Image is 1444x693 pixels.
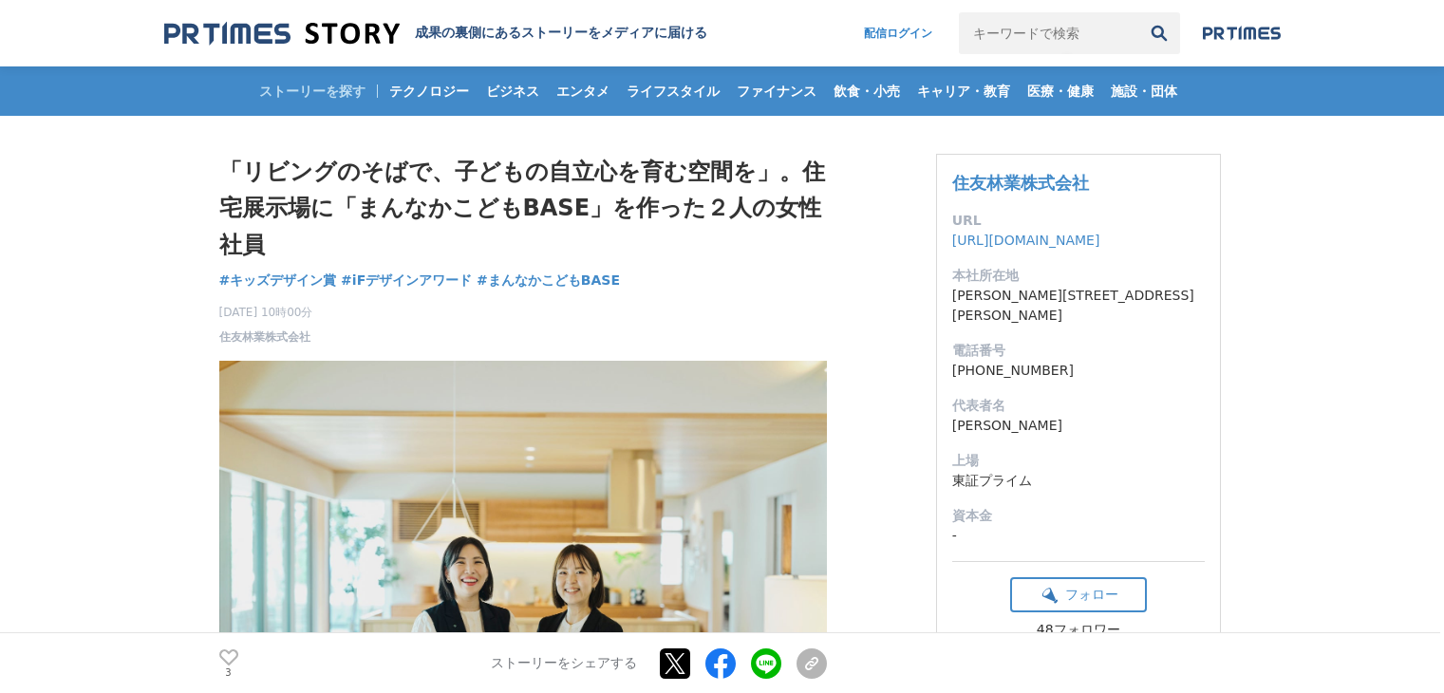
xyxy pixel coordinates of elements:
[826,66,908,116] a: 飲食・小売
[1138,12,1180,54] button: 検索
[952,286,1205,326] dd: [PERSON_NAME][STREET_ADDRESS][PERSON_NAME]
[549,83,617,100] span: エンタメ
[952,211,1205,231] dt: URL
[1203,26,1281,41] img: prtimes
[826,83,908,100] span: 飲食・小売
[910,83,1018,100] span: キャリア・教育
[549,66,617,116] a: エンタメ
[1103,83,1185,100] span: 施設・団体
[952,526,1205,546] dd: -
[952,233,1100,248] a: [URL][DOMAIN_NAME]
[952,266,1205,286] dt: 本社所在地
[952,506,1205,526] dt: 資本金
[478,66,547,116] a: ビジネス
[959,12,1138,54] input: キーワードで検索
[415,25,707,42] h2: 成果の裏側にあるストーリーをメディアに届ける
[1010,622,1147,639] div: 48フォロワー
[952,173,1089,193] a: 住友林業株式会社
[729,83,824,100] span: ファイナンス
[164,21,400,47] img: 成果の裏側にあるストーリーをメディアに届ける
[952,361,1205,381] dd: [PHONE_NUMBER]
[1010,577,1147,612] button: フォロー
[1020,83,1101,100] span: 医療・健康
[219,271,337,290] a: #キッズデザイン賞
[477,271,620,290] a: #まんなかこどもBASE
[478,83,547,100] span: ビジネス
[382,83,477,100] span: テクノロジー
[952,416,1205,436] dd: [PERSON_NAME]
[619,66,727,116] a: ライフスタイル
[219,667,238,677] p: 3
[845,12,951,54] a: 配信ログイン
[952,396,1205,416] dt: 代表者名
[477,272,620,289] span: #まんなかこどもBASE
[619,83,727,100] span: ライフスタイル
[382,66,477,116] a: テクノロジー
[910,66,1018,116] a: キャリア・教育
[219,272,337,289] span: #キッズデザイン賞
[729,66,824,116] a: ファイナンス
[1020,66,1101,116] a: 医療・健康
[219,328,310,346] a: 住友林業株式会社
[491,655,637,672] p: ストーリーをシェアする
[952,341,1205,361] dt: 電話番号
[952,471,1205,491] dd: 東証プライム
[341,272,472,289] span: #iFデザインアワード
[164,21,707,47] a: 成果の裏側にあるストーリーをメディアに届ける 成果の裏側にあるストーリーをメディアに届ける
[219,304,313,321] span: [DATE] 10時00分
[341,271,472,290] a: #iFデザインアワード
[952,451,1205,471] dt: 上場
[1103,66,1185,116] a: 施設・団体
[219,154,827,263] h1: 「リビングのそばで、子どもの自立心を育む空間を」。住宅展示場に「まんなかこどもBASE」を作った２人の女性社員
